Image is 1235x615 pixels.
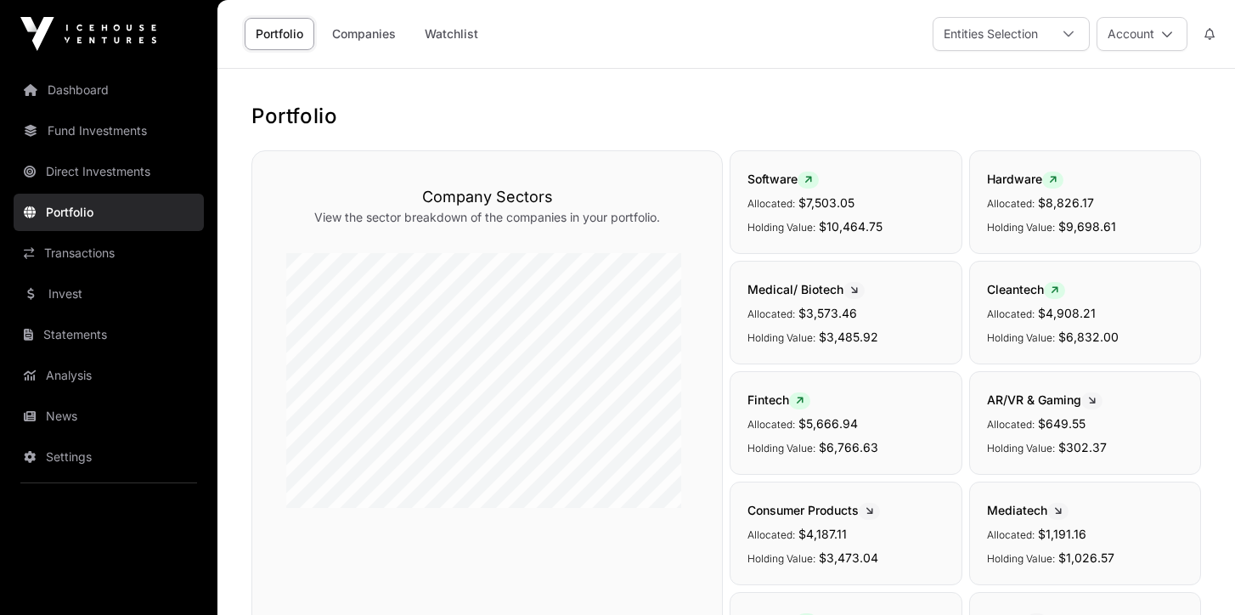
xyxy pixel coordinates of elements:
span: $3,573.46 [798,306,857,320]
a: Settings [14,438,204,476]
span: AR/VR & Gaming [987,392,1102,407]
span: $4,908.21 [1038,306,1096,320]
span: Holding Value: [987,221,1055,234]
span: Allocated: [987,197,1035,210]
span: $4,187.11 [798,527,847,541]
a: Invest [14,275,204,313]
span: Allocated: [747,528,795,541]
span: Allocated: [987,528,1035,541]
span: Holding Value: [747,331,815,344]
a: Watchlist [414,18,489,50]
p: View the sector breakdown of the companies in your portfolio. [286,209,688,226]
span: Holding Value: [987,442,1055,454]
span: Allocated: [747,197,795,210]
span: Medical/ Biotech [747,282,865,296]
img: Icehouse Ventures Logo [20,17,156,51]
a: Transactions [14,234,204,272]
span: $9,698.61 [1058,219,1116,234]
span: Allocated: [747,418,795,431]
span: $5,666.94 [798,416,858,431]
button: Account [1097,17,1187,51]
span: Software [747,172,819,186]
span: Consumer Products [747,503,880,517]
span: Holding Value: [987,552,1055,565]
span: Cleantech [987,282,1065,296]
span: Holding Value: [747,442,815,454]
span: $1,191.16 [1038,527,1086,541]
span: Holding Value: [747,221,815,234]
h1: Portfolio [251,103,1201,130]
a: Analysis [14,357,204,394]
span: $7,503.05 [798,195,854,210]
a: Companies [321,18,407,50]
span: Mediatech [987,503,1069,517]
span: $6,832.00 [1058,330,1119,344]
a: Fund Investments [14,112,204,150]
span: Holding Value: [987,331,1055,344]
div: Entities Selection [933,18,1048,50]
span: $8,826.17 [1038,195,1094,210]
span: Holding Value: [747,552,815,565]
span: Allocated: [987,307,1035,320]
span: $10,464.75 [819,219,883,234]
span: $1,026.57 [1058,550,1114,565]
span: $3,473.04 [819,550,878,565]
span: Fintech [747,392,810,407]
span: $302.37 [1058,440,1107,454]
a: Dashboard [14,71,204,109]
span: $6,766.63 [819,440,878,454]
span: $3,485.92 [819,330,878,344]
a: Direct Investments [14,153,204,190]
span: Allocated: [747,307,795,320]
h3: Company Sectors [286,185,688,209]
span: Allocated: [987,418,1035,431]
a: Portfolio [245,18,314,50]
a: News [14,398,204,435]
span: $649.55 [1038,416,1086,431]
span: Hardware [987,172,1063,186]
a: Portfolio [14,194,204,231]
a: Statements [14,316,204,353]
